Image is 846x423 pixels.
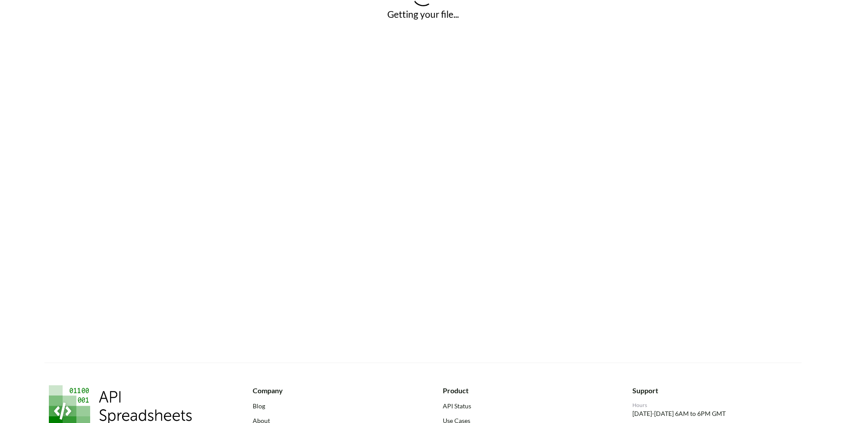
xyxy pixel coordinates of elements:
[253,385,417,396] div: Company
[253,401,417,411] a: Blog
[632,401,797,409] div: Hours
[443,385,608,396] div: Product
[632,409,797,418] p: [DATE]-[DATE] 6AM to 6PM GMT
[632,385,797,396] div: Support
[443,401,608,411] a: API Status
